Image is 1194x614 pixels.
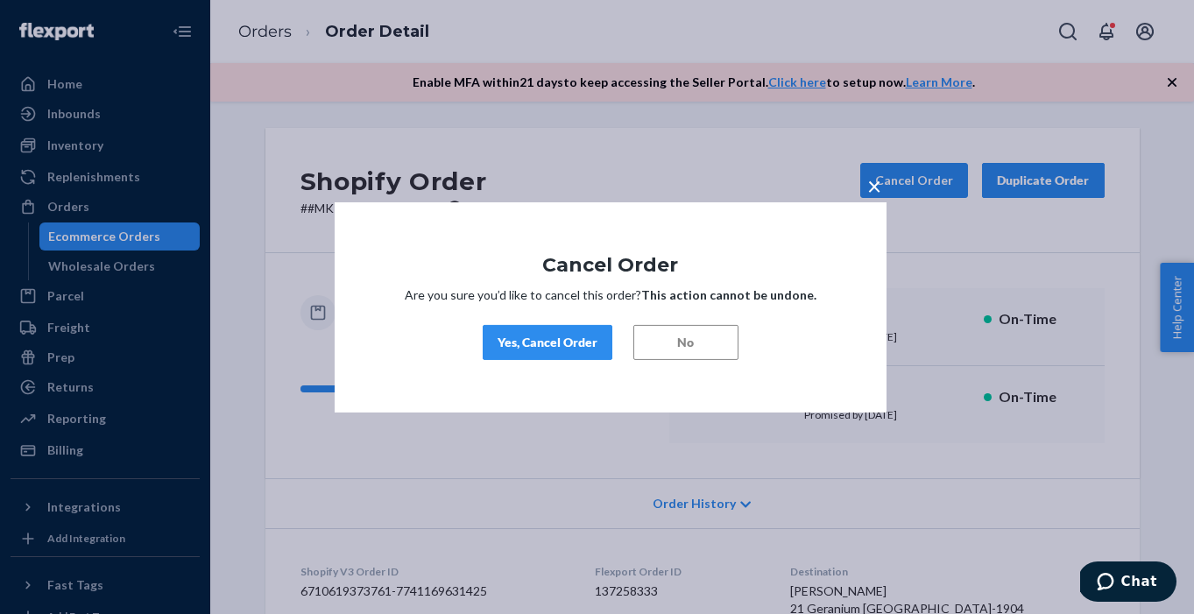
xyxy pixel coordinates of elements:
button: Yes, Cancel Order [483,325,612,360]
p: Are you sure you’d like to cancel this order? [387,286,834,304]
button: No [633,325,738,360]
iframe: Opens a widget where you can chat to one of our agents [1080,561,1176,605]
div: Yes, Cancel Order [498,334,597,351]
strong: This action cannot be undone. [641,287,816,302]
span: × [867,170,881,200]
h1: Cancel Order [387,254,834,275]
